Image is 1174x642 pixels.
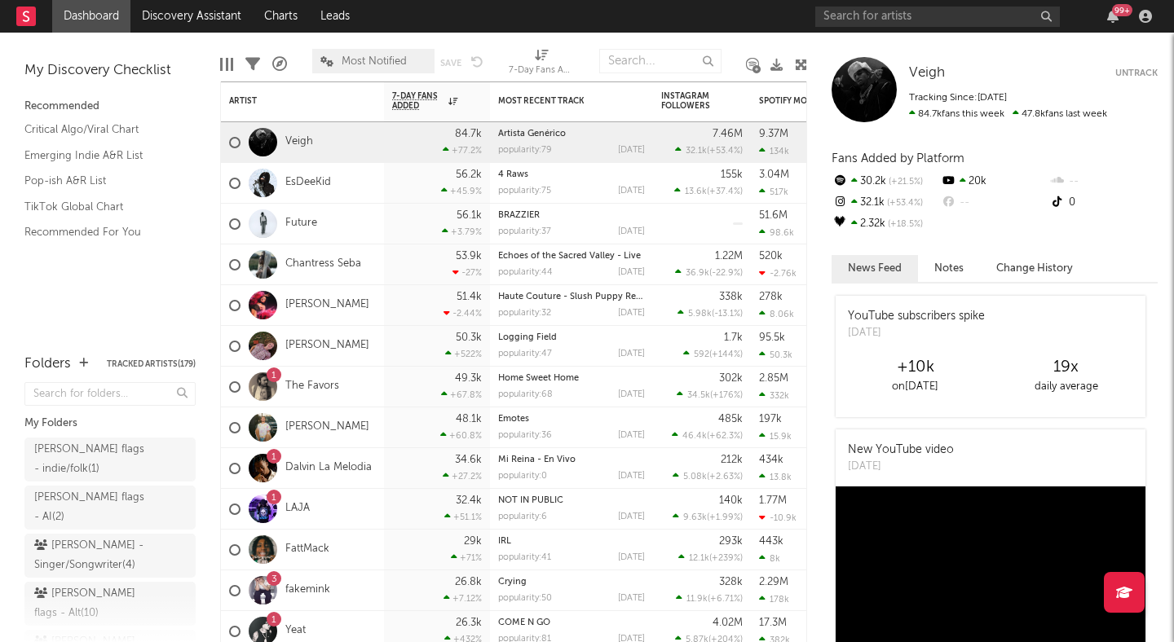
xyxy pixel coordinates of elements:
[498,292,651,301] a: Haute Couture - Slush Puppy Remix
[285,502,310,516] a: LAJA
[686,595,708,604] span: 11.9k
[759,390,789,401] div: 332k
[683,349,743,359] div: ( )
[285,624,306,638] a: Yeat
[498,374,645,383] div: Home Sweet Home
[909,93,1007,103] span: Tracking Since: [DATE]
[840,358,991,377] div: +10k
[498,130,566,139] a: Artista Genérico
[674,186,743,196] div: ( )
[719,536,743,547] div: 293k
[618,268,645,277] div: [DATE]
[24,172,179,190] a: Pop-ish A&R List
[759,495,787,506] div: 1.77M
[444,593,482,604] div: +7.12 %
[1115,65,1158,81] button: Untrack
[759,96,881,106] div: Spotify Monthly Listeners
[498,333,645,342] div: Logging Field
[443,145,482,156] div: +77.2 %
[285,217,317,231] a: Future
[683,513,707,522] span: 9.63k
[712,350,740,359] span: +144 %
[885,199,923,208] span: +53.4 %
[618,227,645,236] div: [DATE]
[673,512,743,522] div: ( )
[285,420,369,434] a: [PERSON_NAME]
[107,360,196,368] button: Tracked Artists(179)
[220,41,233,88] div: Edit Columns
[285,583,330,597] a: fakemink
[498,594,552,603] div: popularity: 50
[285,298,369,312] a: [PERSON_NAME]
[759,268,797,279] div: -2.76k
[440,430,482,441] div: +60.8 %
[686,147,707,156] span: 32.1k
[719,292,743,302] div: 338k
[1049,171,1158,192] div: --
[444,308,482,319] div: -2.44 %
[686,269,709,278] span: 36.9k
[498,146,552,155] div: popularity: 79
[713,129,743,139] div: 7.46M
[848,442,954,459] div: New YouTube video
[759,455,783,465] div: 434k
[464,536,482,547] div: 29k
[759,129,788,139] div: 9.37M
[498,390,553,399] div: popularity: 68
[709,473,740,482] span: +2.63 %
[498,553,551,562] div: popularity: 41
[980,255,1089,282] button: Change History
[759,187,788,197] div: 517k
[712,269,740,278] span: -22.9 %
[285,339,369,353] a: [PERSON_NAME]
[675,267,743,278] div: ( )
[721,169,743,180] div: 155k
[759,618,787,628] div: 17.3M
[709,513,740,522] span: +1.99 %
[940,171,1048,192] div: 20k
[444,512,482,522] div: +51.1 %
[759,332,785,343] div: 95.5k
[694,350,709,359] span: 592
[24,97,196,117] div: Recommended
[498,496,563,505] a: NOT IN PUBLIC
[759,309,794,319] div: 8.06k
[682,432,707,441] span: 46.4k
[443,471,482,482] div: +27.2 %
[24,534,196,578] a: [PERSON_NAME] - Singer/Songwriter(4)
[759,373,788,384] div: 2.85M
[618,553,645,562] div: [DATE]
[498,431,552,440] div: popularity: 36
[618,512,645,521] div: [DATE]
[759,472,792,482] div: 13.8k
[712,554,740,563] span: +239 %
[285,380,339,394] a: The Favors
[272,41,287,88] div: A&R Pipeline
[1049,192,1158,213] div: 0
[1107,10,1119,23] button: 99+
[714,310,740,319] span: -13.1 %
[498,415,645,424] div: Emotes
[618,309,645,318] div: [DATE]
[498,211,645,220] div: BRAZZIER
[618,472,645,481] div: [DATE]
[498,252,645,261] div: Echoes of the Sacred Valley - Live
[342,56,407,67] span: Most Notified
[445,349,482,359] div: +522 %
[759,292,783,302] div: 278k
[498,96,620,106] div: Most Recent Track
[1112,4,1132,16] div: 99 +
[456,332,482,343] div: 50.3k
[285,461,372,475] a: Dalvin La Melodia
[832,255,918,282] button: News Feed
[687,391,710,400] span: 34.5k
[759,350,792,360] div: 50.3k
[709,432,740,441] span: +62.3 %
[498,130,645,139] div: Artista Genérico
[759,251,783,262] div: 520k
[709,147,740,156] span: +53.4 %
[759,227,794,238] div: 98.6k
[498,578,645,587] div: Crying
[724,332,743,343] div: 1.7k
[455,373,482,384] div: 49.3k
